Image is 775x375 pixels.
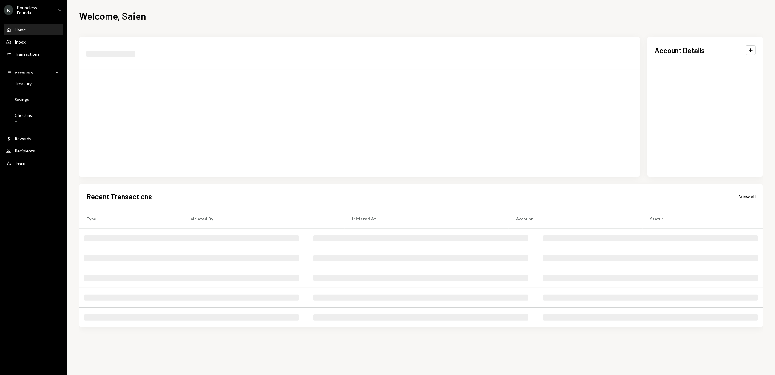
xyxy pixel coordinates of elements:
[4,111,63,125] a: Checking—
[86,191,152,202] h2: Recent Transactions
[4,24,63,35] a: Home
[15,51,40,57] div: Transactions
[655,45,705,55] h2: Account Details
[79,209,182,228] th: Type
[15,136,31,141] div: Rewards
[15,113,33,118] div: Checking
[15,81,32,86] div: Treasury
[4,157,63,168] a: Team
[17,5,53,15] div: Boundless Founda...
[509,209,643,228] th: Account
[4,95,63,110] a: Savings—
[15,39,26,44] div: Inbox
[4,79,63,94] a: Treasury—
[15,70,33,75] div: Accounts
[79,10,146,22] h1: Welcome, Saien
[739,193,756,200] a: View all
[4,36,63,47] a: Inbox
[4,67,63,78] a: Accounts
[15,160,25,166] div: Team
[4,145,63,156] a: Recipients
[15,97,29,102] div: Savings
[15,103,29,108] div: —
[4,133,63,144] a: Rewards
[182,209,345,228] th: Initiated By
[15,119,33,124] div: —
[15,87,32,93] div: —
[4,48,63,59] a: Transactions
[345,209,509,228] th: Initiated At
[15,148,35,153] div: Recipients
[15,27,26,32] div: Home
[643,209,763,228] th: Status
[4,5,13,15] div: B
